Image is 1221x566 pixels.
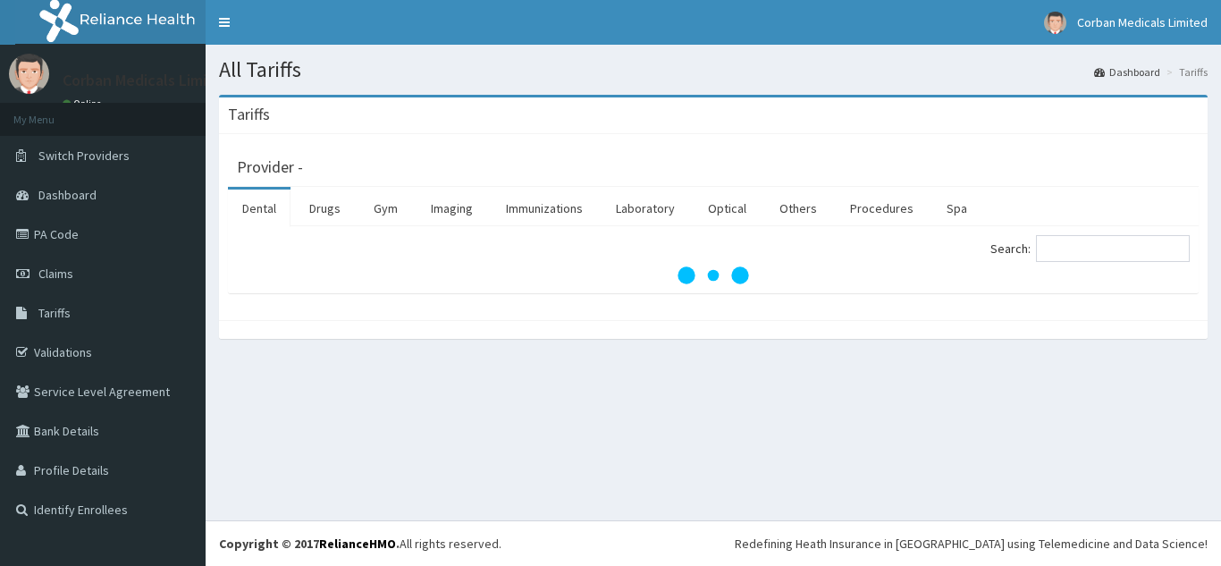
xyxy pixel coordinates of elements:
[228,190,291,227] a: Dental
[206,520,1221,566] footer: All rights reserved.
[1044,12,1066,34] img: User Image
[38,187,97,203] span: Dashboard
[694,190,761,227] a: Optical
[219,58,1208,81] h1: All Tariffs
[1094,64,1160,80] a: Dashboard
[228,106,270,122] h3: Tariffs
[492,190,597,227] a: Immunizations
[932,190,981,227] a: Spa
[1036,235,1190,262] input: Search:
[237,159,303,175] h3: Provider -
[359,190,412,227] a: Gym
[63,72,232,89] p: Corban Medicals Limited
[990,235,1190,262] label: Search:
[219,536,400,552] strong: Copyright © 2017 .
[38,148,130,164] span: Switch Providers
[1077,14,1208,30] span: Corban Medicals Limited
[765,190,831,227] a: Others
[836,190,928,227] a: Procedures
[295,190,355,227] a: Drugs
[319,536,396,552] a: RelianceHMO
[1162,64,1208,80] li: Tariffs
[9,54,49,94] img: User Image
[63,97,105,110] a: Online
[678,240,749,311] svg: audio-loading
[38,266,73,282] span: Claims
[417,190,487,227] a: Imaging
[602,190,689,227] a: Laboratory
[735,535,1208,553] div: Redefining Heath Insurance in [GEOGRAPHIC_DATA] using Telemedicine and Data Science!
[38,305,71,321] span: Tariffs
